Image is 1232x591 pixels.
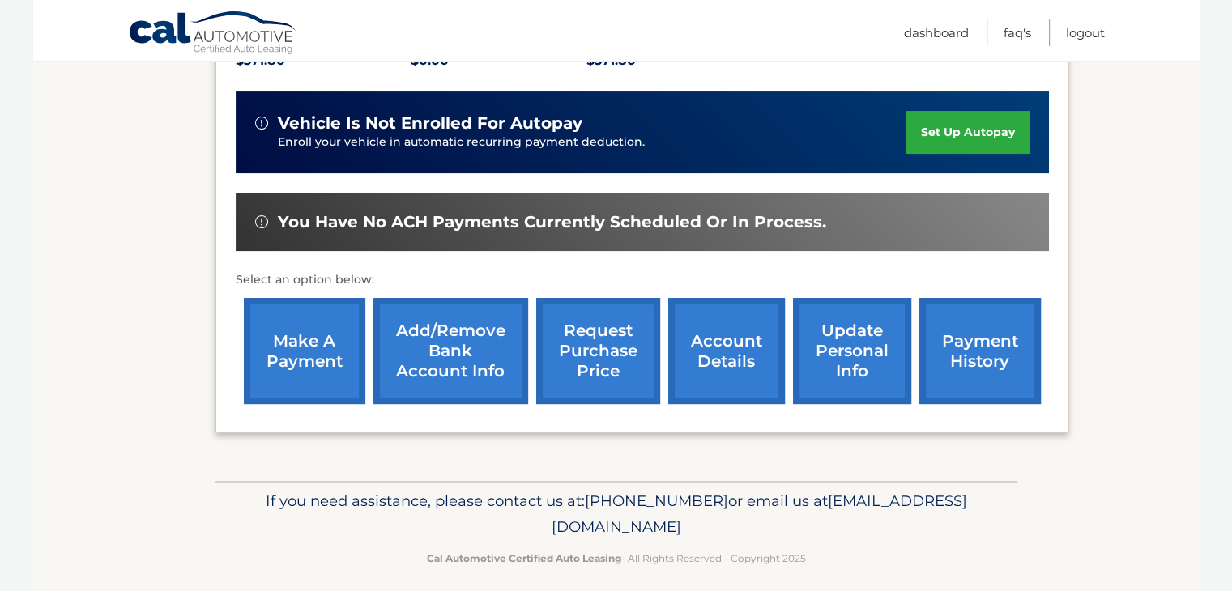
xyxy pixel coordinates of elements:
a: request purchase price [536,298,660,404]
a: set up autopay [906,111,1029,154]
span: You have no ACH payments currently scheduled or in process. [278,212,826,232]
a: payment history [919,298,1041,404]
a: Dashboard [904,19,969,46]
img: alert-white.svg [255,117,268,130]
a: make a payment [244,298,365,404]
a: account details [668,298,785,404]
strong: Cal Automotive Certified Auto Leasing [427,552,621,564]
p: Enroll your vehicle in automatic recurring payment deduction. [278,134,906,151]
a: update personal info [793,298,911,404]
p: Select an option below: [236,270,1049,290]
a: Cal Automotive [128,11,298,57]
span: [EMAIL_ADDRESS][DOMAIN_NAME] [552,491,967,536]
a: Logout [1066,19,1105,46]
a: Add/Remove bank account info [373,298,528,404]
span: vehicle is not enrolled for autopay [278,113,582,134]
a: FAQ's [1004,19,1031,46]
p: If you need assistance, please contact us at: or email us at [226,488,1007,540]
p: - All Rights Reserved - Copyright 2025 [226,550,1007,567]
span: [PHONE_NUMBER] [585,491,728,510]
img: alert-white.svg [255,215,268,228]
